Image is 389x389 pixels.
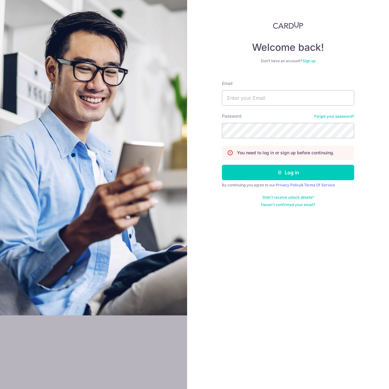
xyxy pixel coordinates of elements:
[314,114,354,119] a: Forgot your password?
[222,183,354,188] div: By continuing you agree to our &
[273,22,303,29] img: CardUp Logo
[222,41,354,54] h4: Welcome back!
[222,90,354,106] input: Enter your Email
[263,195,314,200] a: Didn't receive unlock details?
[303,59,315,63] a: Sign up
[222,59,354,63] div: Don’t have an account?
[237,150,334,156] p: You need to log in or sign up before continuing.
[222,113,242,119] label: Password
[304,183,335,187] a: Terms Of Service
[222,165,354,180] button: Log in
[222,80,232,87] label: Email
[276,183,301,187] a: Privacy Policy
[261,202,315,207] a: Haven't confirmed your email?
